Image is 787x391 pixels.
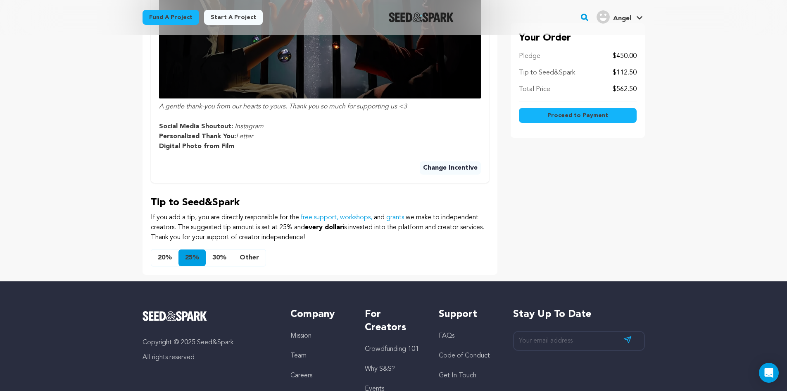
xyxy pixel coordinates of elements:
span: Angel's Profile [595,9,644,26]
a: Why S&S? [365,366,395,372]
button: Change Incentive [420,161,481,175]
div: Open Intercom Messenger [759,363,779,383]
span: Proceed to Payment [547,111,608,120]
a: Fund a project [143,10,199,25]
span: every dollar [305,224,343,231]
strong: Digital Photo from Film [159,143,234,150]
img: Seed&Spark Logo Dark Mode [389,12,454,22]
a: Seed&Spark Homepage [143,311,274,321]
h5: Company [290,308,348,321]
p: If you add a tip, you are directly responsible for the and we make to independent creators. The s... [151,213,489,242]
p: $562.50 [613,84,637,94]
div: Angel's Profile [597,10,631,24]
em: Instagram [235,123,264,130]
p: Tip to Seed&Spark [519,68,575,78]
em: A gentle thank-you from our hearts to yours. Thank you so much for supporting us <3 [159,103,407,110]
button: Other [233,249,266,266]
p: $450.00 [613,51,637,61]
p: Tip to Seed&Spark [151,196,489,209]
a: Start a project [204,10,263,25]
p: Total Price [519,84,550,94]
p: Your Order [519,31,637,45]
strong: Personalized Thank You: [159,133,236,140]
h5: For Creators [365,308,422,334]
strong: Social Media Shoutout: [159,123,233,130]
a: grants [386,214,404,221]
a: Mission [290,333,311,339]
img: Seed&Spark Logo [143,311,207,321]
a: Crowdfunding 101 [365,346,419,353]
input: Your email address [513,331,645,351]
span: Angel [613,15,631,22]
p: All rights reserved [143,353,274,362]
a: Careers [290,372,312,379]
img: user.png [597,10,610,24]
p: Copyright © 2025 Seed&Spark [143,338,274,348]
a: Angel's Profile [595,9,644,24]
a: Get In Touch [439,372,476,379]
button: 30% [206,249,233,266]
a: Code of Conduct [439,353,490,359]
h5: Stay up to date [513,308,645,321]
em: Letter [236,133,253,140]
a: FAQs [439,333,454,339]
p: $112.50 [613,68,637,78]
button: 20% [151,249,178,266]
a: Team [290,353,307,359]
button: Proceed to Payment [519,108,637,123]
a: free support, workshops, [301,214,372,221]
button: 25% [178,249,206,266]
p: Pledge [519,51,540,61]
h5: Support [439,308,496,321]
a: Seed&Spark Homepage [389,12,454,22]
